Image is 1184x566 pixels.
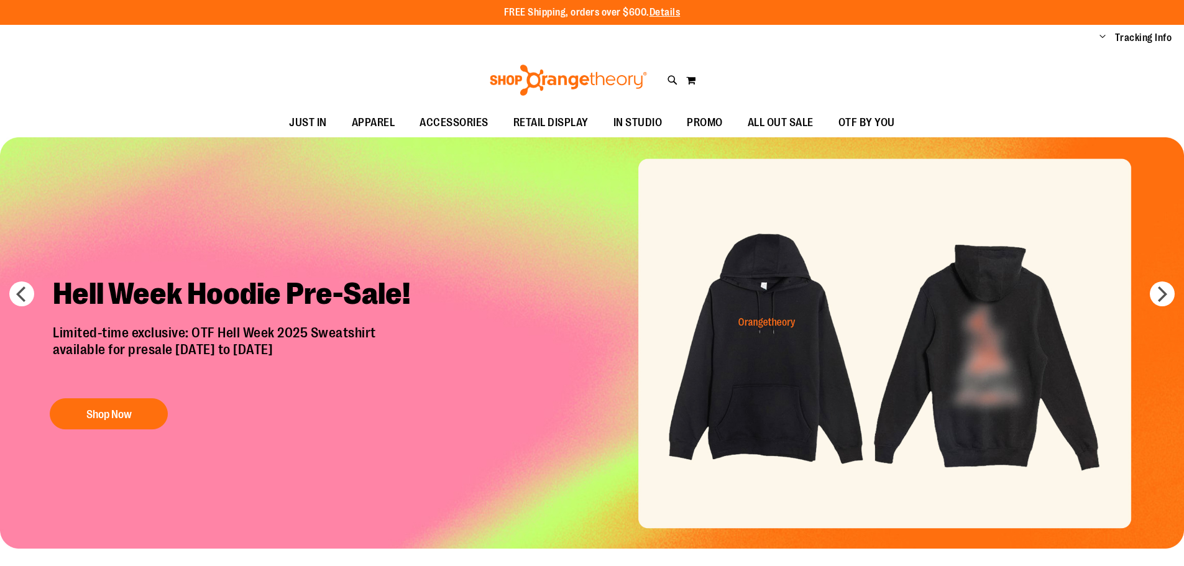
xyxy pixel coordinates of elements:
span: APPAREL [352,109,395,137]
span: IN STUDIO [613,109,663,137]
button: Account menu [1099,32,1106,44]
a: Hell Week Hoodie Pre-Sale! Limited-time exclusive: OTF Hell Week 2025 Sweatshirtavailable for pre... [44,266,432,436]
h2: Hell Week Hoodie Pre-Sale! [44,266,432,325]
span: ALL OUT SALE [748,109,814,137]
button: Shop Now [50,398,168,429]
img: Shop Orangetheory [488,65,649,96]
p: Limited-time exclusive: OTF Hell Week 2025 Sweatshirt available for presale [DATE] to [DATE] [44,325,432,386]
span: RETAIL DISPLAY [513,109,589,137]
a: Tracking Info [1115,31,1172,45]
button: next [1150,281,1175,306]
p: FREE Shipping, orders over $600. [504,6,681,20]
span: OTF BY YOU [838,109,895,137]
span: ACCESSORIES [420,109,489,137]
button: prev [9,281,34,306]
span: JUST IN [289,109,327,137]
a: Details [649,7,681,18]
span: PROMO [687,109,723,137]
